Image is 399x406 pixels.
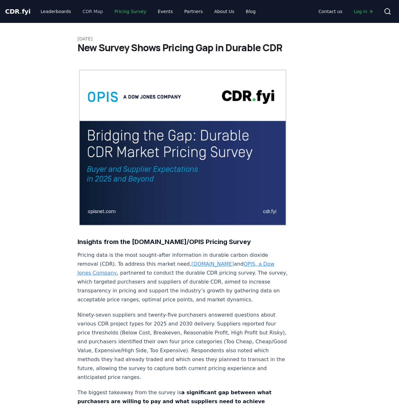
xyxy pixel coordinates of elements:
[78,311,288,382] p: Ninety-seven suppliers and twenty-five purchasers answered questions about various CDR project ty...
[5,8,31,15] span: CDR fyi
[354,8,374,15] span: Log in
[349,6,379,17] a: Log in
[179,6,208,17] a: Partners
[36,6,76,17] a: Leaderboards
[5,7,31,16] a: CDR.fyi
[313,6,379,17] nav: Main
[36,6,261,17] nav: Main
[241,6,261,17] a: Blog
[78,36,322,42] p: [DATE]
[109,6,151,17] a: Pricing Survey
[78,69,288,227] img: blog post image
[20,8,22,15] span: .
[313,6,347,17] a: Contact us
[191,261,234,267] a: [DOMAIN_NAME]
[78,6,108,17] a: CDR Map
[153,6,178,17] a: Events
[209,6,239,17] a: About Us
[78,238,251,246] strong: Insights from the [DOMAIN_NAME]/OPIS Pricing Survey
[78,42,322,53] h1: New Survey Shows Pricing Gap in Durable CDR
[78,251,288,304] p: Pricing data is the most sought-after information in durable carbon dioxide removal (CDR). To add...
